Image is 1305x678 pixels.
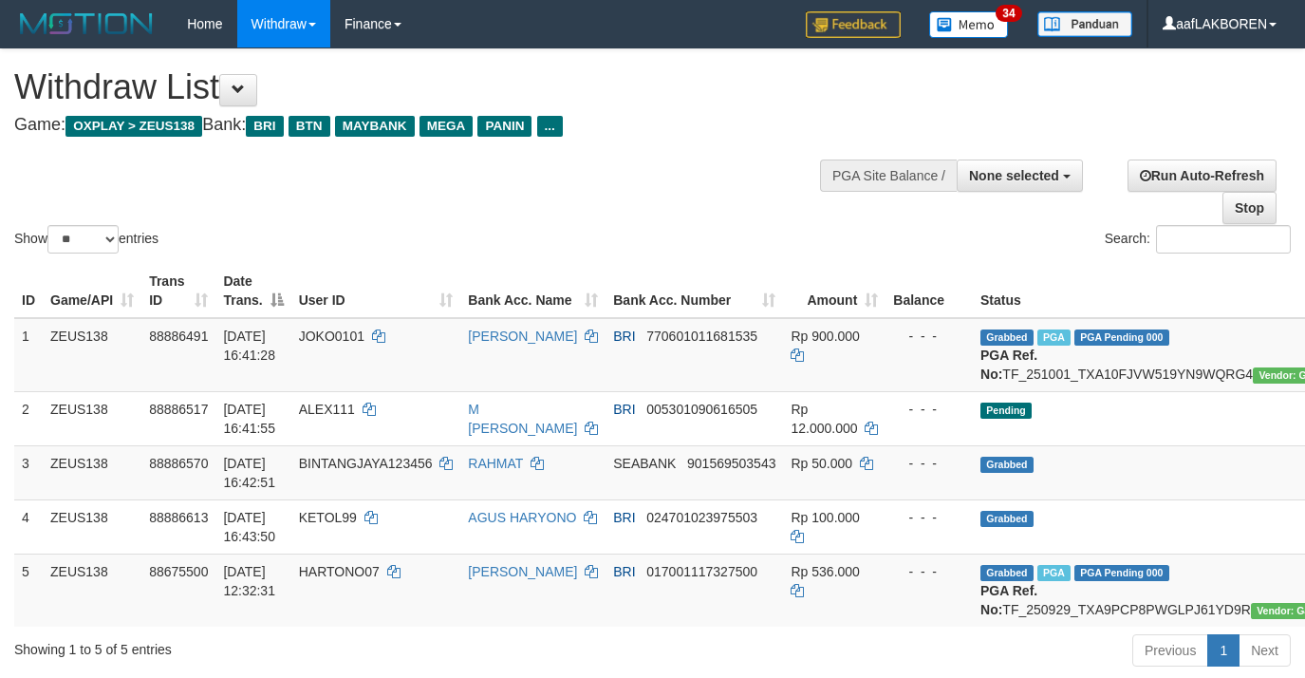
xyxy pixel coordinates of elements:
[886,264,973,318] th: Balance
[613,402,635,417] span: BRI
[149,564,208,579] span: 88675500
[299,329,364,344] span: JOKO0101
[141,264,215,318] th: Trans ID: activate to sort column ascending
[215,264,290,318] th: Date Trans.: activate to sort column descending
[613,329,635,344] span: BRI
[149,456,208,471] span: 88886570
[335,116,415,137] span: MAYBANK
[1128,160,1277,192] a: Run Auto-Refresh
[149,510,208,525] span: 88886613
[14,391,43,445] td: 2
[646,564,757,579] span: Copy 017001117327500 to clipboard
[468,402,577,436] a: M [PERSON_NAME]
[1132,634,1208,667] a: Previous
[980,457,1034,473] span: Grabbed
[14,116,851,135] h4: Game: Bank:
[43,264,141,318] th: Game/API: activate to sort column ascending
[47,225,119,254] select: Showentries
[43,499,141,554] td: ZEUS138
[43,445,141,499] td: ZEUS138
[468,329,577,344] a: [PERSON_NAME]
[980,583,1037,617] b: PGA Ref. No:
[14,264,43,318] th: ID
[820,160,957,192] div: PGA Site Balance /
[460,264,606,318] th: Bank Acc. Name: activate to sort column ascending
[1239,634,1291,667] a: Next
[687,456,775,471] span: Copy 901569503543 to clipboard
[14,445,43,499] td: 3
[613,456,676,471] span: SEABANK
[537,116,563,137] span: ...
[1156,225,1291,254] input: Search:
[477,116,531,137] span: PANIN
[289,116,330,137] span: BTN
[791,510,859,525] span: Rp 100.000
[613,564,635,579] span: BRI
[980,403,1032,419] span: Pending
[646,402,757,417] span: Copy 005301090616505 to clipboard
[1037,565,1071,581] span: Marked by aaftrukkakada
[14,9,158,38] img: MOTION_logo.png
[980,565,1034,581] span: Grabbed
[613,510,635,525] span: BRI
[468,564,577,579] a: [PERSON_NAME]
[299,564,380,579] span: HARTONO07
[929,11,1009,38] img: Button%20Memo.svg
[223,329,275,363] span: [DATE] 16:41:28
[1074,330,1169,346] span: PGA Pending
[14,318,43,392] td: 1
[299,402,355,417] span: ALEX111
[223,510,275,544] span: [DATE] 16:43:50
[468,510,576,525] a: AGUS HARYONO
[14,225,158,254] label: Show entries
[980,348,1037,382] b: PGA Ref. No:
[893,454,965,473] div: - - -
[1037,11,1132,37] img: panduan.png
[980,511,1034,527] span: Grabbed
[791,329,859,344] span: Rp 900.000
[791,564,859,579] span: Rp 536.000
[43,391,141,445] td: ZEUS138
[246,116,283,137] span: BRI
[468,456,523,471] a: RAHMAT
[149,329,208,344] span: 88886491
[980,330,1034,346] span: Grabbed
[1222,192,1277,224] a: Stop
[14,68,851,106] h1: Withdraw List
[791,402,857,436] span: Rp 12.000.000
[1207,634,1240,667] a: 1
[893,327,965,346] div: - - -
[299,510,357,525] span: KETOL99
[1105,225,1291,254] label: Search:
[1074,565,1169,581] span: PGA Pending
[43,318,141,392] td: ZEUS138
[299,456,433,471] span: BINTANGJAYA123456
[969,168,1059,183] span: None selected
[419,116,474,137] span: MEGA
[223,456,275,490] span: [DATE] 16:42:51
[893,562,965,581] div: - - -
[893,400,965,419] div: - - -
[14,554,43,627] td: 5
[957,160,1083,192] button: None selected
[806,11,901,38] img: Feedback.jpg
[65,116,202,137] span: OXPLAY > ZEUS138
[996,5,1021,22] span: 34
[14,632,530,659] div: Showing 1 to 5 of 5 entries
[783,264,886,318] th: Amount: activate to sort column ascending
[223,564,275,598] span: [DATE] 12:32:31
[606,264,783,318] th: Bank Acc. Number: activate to sort column ascending
[149,402,208,417] span: 88886517
[893,508,965,527] div: - - -
[291,264,461,318] th: User ID: activate to sort column ascending
[43,554,141,627] td: ZEUS138
[646,329,757,344] span: Copy 770601011681535 to clipboard
[791,456,852,471] span: Rp 50.000
[646,510,757,525] span: Copy 024701023975503 to clipboard
[223,402,275,436] span: [DATE] 16:41:55
[1037,330,1071,346] span: Marked by aafanarl
[14,499,43,554] td: 4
